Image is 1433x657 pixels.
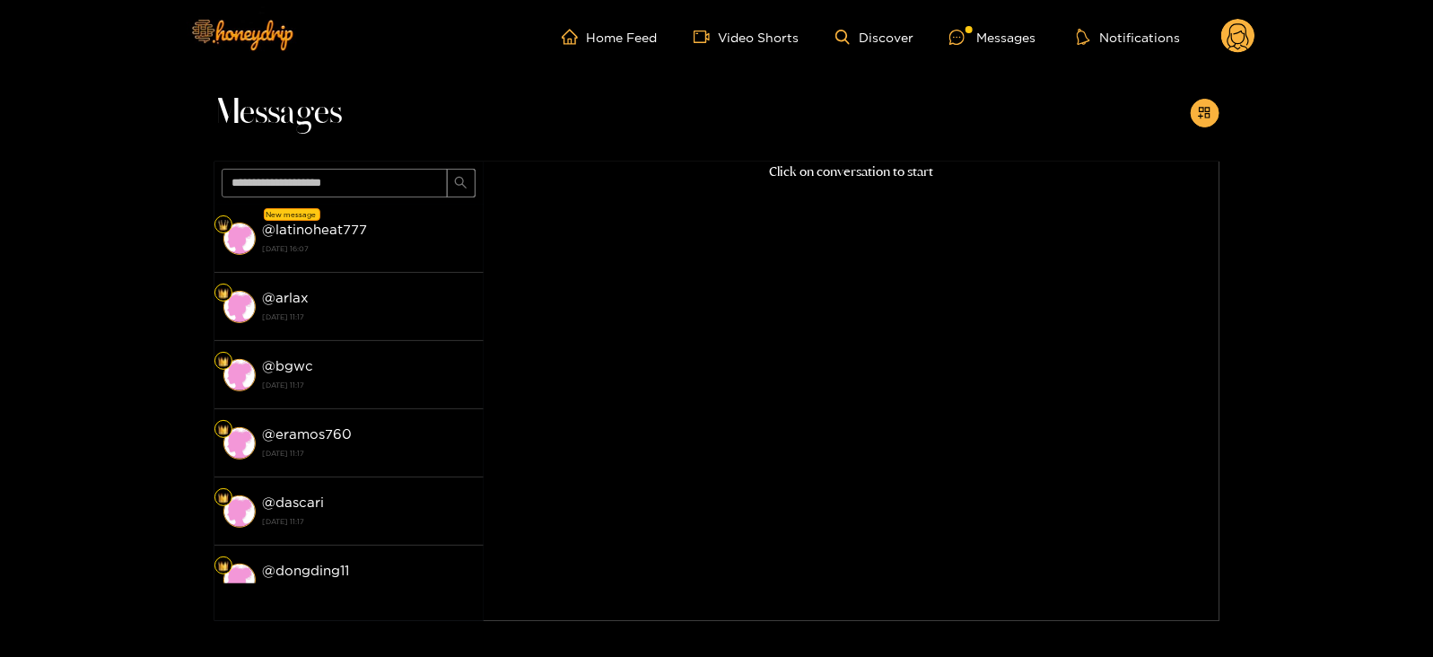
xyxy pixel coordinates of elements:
[694,29,800,45] a: Video Shorts
[1191,99,1219,127] button: appstore-add
[484,162,1219,182] p: Click on conversation to start
[562,29,587,45] span: home
[263,377,475,393] strong: [DATE] 11:17
[835,30,913,45] a: Discover
[263,426,353,442] strong: @ eramos760
[223,427,256,460] img: conversation
[223,564,256,596] img: conversation
[1071,28,1185,46] button: Notifications
[263,563,350,578] strong: @ dongding11
[218,425,229,435] img: Fan Level
[218,561,229,572] img: Fan Level
[218,356,229,367] img: Fan Level
[218,288,229,299] img: Fan Level
[263,445,475,461] strong: [DATE] 11:17
[263,241,475,257] strong: [DATE] 16:07
[263,495,325,510] strong: @ dascari
[223,291,256,323] img: conversation
[263,290,310,305] strong: @ arlax
[218,493,229,504] img: Fan Level
[263,513,475,530] strong: [DATE] 11:17
[263,309,475,325] strong: [DATE] 11:17
[223,495,256,528] img: conversation
[223,359,256,391] img: conversation
[263,358,314,373] strong: @ bgwc
[218,220,229,231] img: Fan Level
[949,27,1035,48] div: Messages
[562,29,658,45] a: Home Feed
[447,169,476,197] button: search
[223,223,256,255] img: conversation
[694,29,719,45] span: video-camera
[263,582,475,598] strong: [DATE] 11:17
[1198,106,1211,121] span: appstore-add
[264,208,320,221] div: New message
[214,92,343,135] span: Messages
[263,222,368,237] strong: @ latinoheat777
[454,176,467,191] span: search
